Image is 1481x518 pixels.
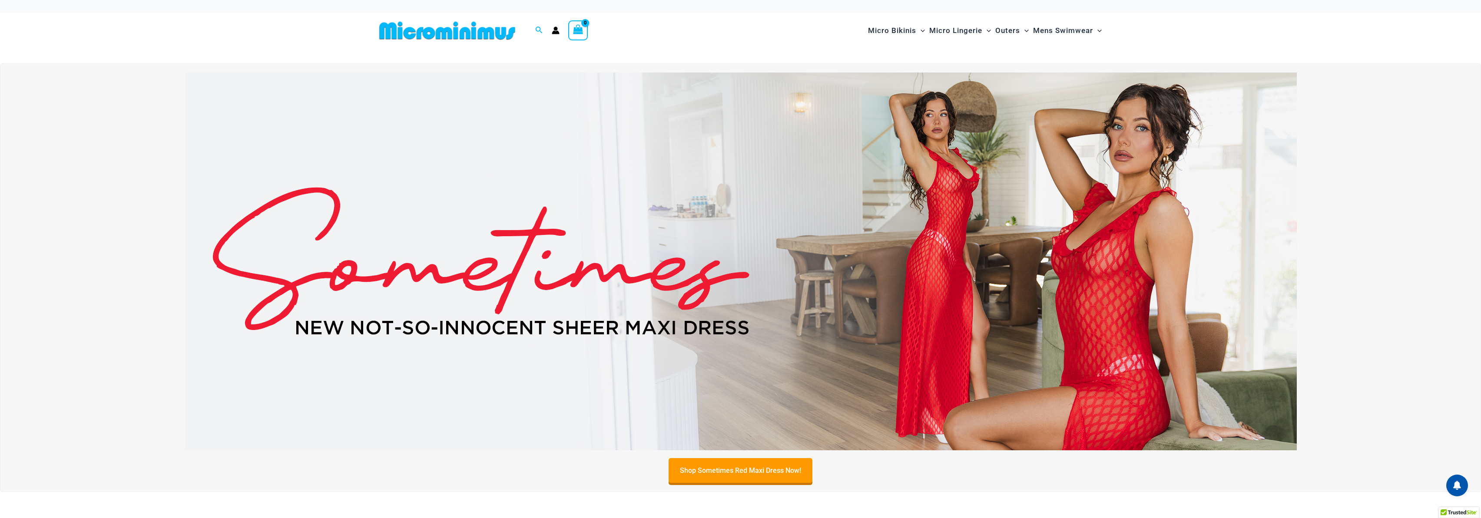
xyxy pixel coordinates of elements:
a: View Shopping Cart, empty [568,20,588,40]
a: Account icon link [552,26,560,34]
span: Menu Toggle [982,20,991,42]
img: MM SHOP LOGO FLAT [376,21,519,40]
span: Menu Toggle [916,20,925,42]
a: Micro LingerieMenu ToggleMenu Toggle [927,17,993,44]
a: Shop Sometimes Red Maxi Dress Now! [669,458,812,483]
span: Micro Lingerie [929,20,982,42]
img: Sometimes Red Maxi Dress [185,73,1297,450]
a: Micro BikinisMenu ToggleMenu Toggle [866,17,927,44]
span: Micro Bikinis [868,20,916,42]
a: OutersMenu ToggleMenu Toggle [993,17,1031,44]
span: Mens Swimwear [1033,20,1093,42]
span: Outers [995,20,1020,42]
a: Mens SwimwearMenu ToggleMenu Toggle [1031,17,1104,44]
span: Menu Toggle [1093,20,1102,42]
a: Search icon link [535,25,543,36]
span: Menu Toggle [1020,20,1029,42]
nav: Site Navigation [865,16,1106,45]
